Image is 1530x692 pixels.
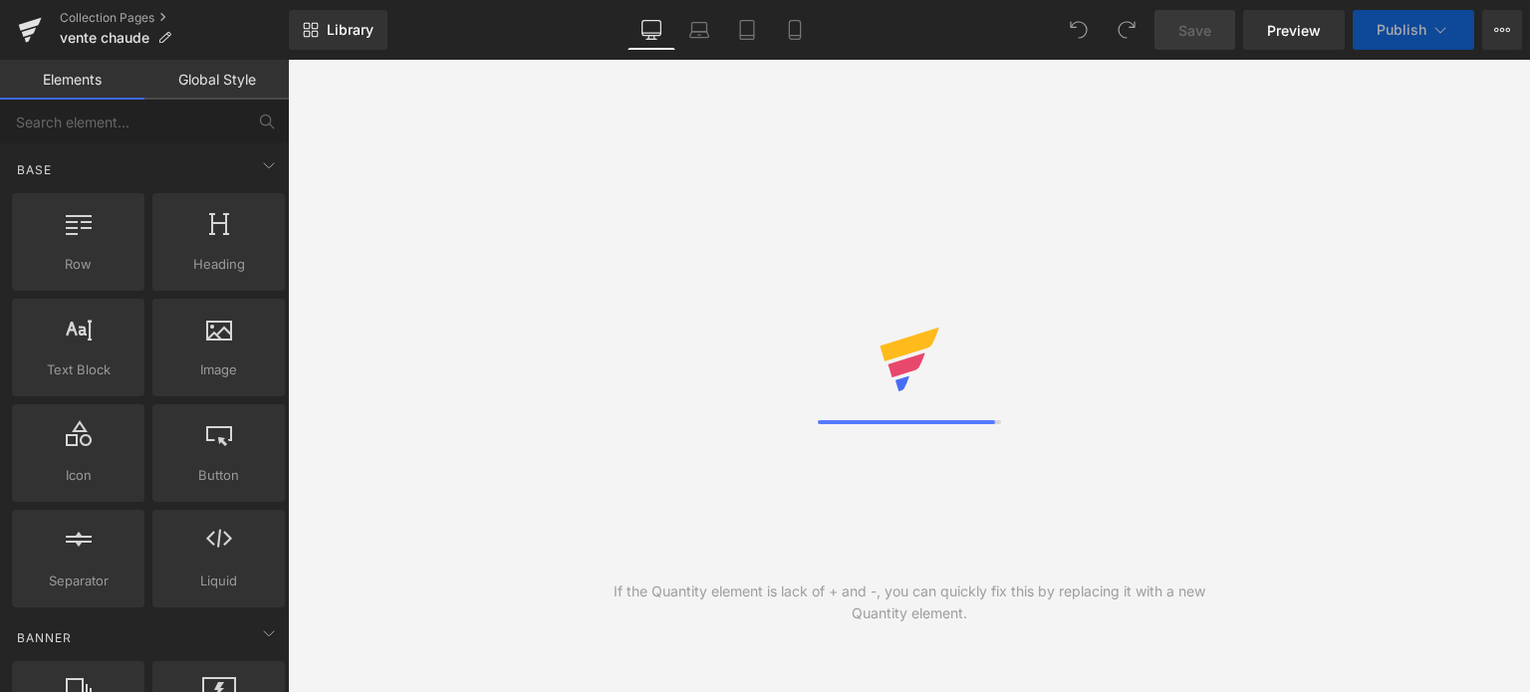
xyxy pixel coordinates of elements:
a: Tablet [723,10,771,50]
span: Preview [1267,20,1321,41]
a: Desktop [628,10,675,50]
span: Image [158,359,279,380]
span: Button [158,465,279,486]
span: Base [15,160,54,179]
button: More [1482,10,1522,50]
button: Redo [1107,10,1147,50]
span: Icon [18,465,138,486]
span: Library [327,21,374,39]
a: New Library [289,10,387,50]
button: Undo [1059,10,1099,50]
span: Text Block [18,359,138,380]
span: Banner [15,628,74,647]
span: vente chaude [60,30,149,46]
span: Publish [1377,22,1426,38]
button: Publish [1353,10,1474,50]
a: Preview [1243,10,1345,50]
a: Global Style [144,60,289,100]
span: Save [1178,20,1211,41]
span: Separator [18,571,138,591]
a: Mobile [771,10,819,50]
span: Row [18,254,138,275]
a: Collection Pages [60,10,289,26]
span: Liquid [158,571,279,591]
div: If the Quantity element is lack of + and -, you can quickly fix this by replacing it with a new Q... [599,580,1220,624]
a: Laptop [675,10,723,50]
span: Heading [158,254,279,275]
